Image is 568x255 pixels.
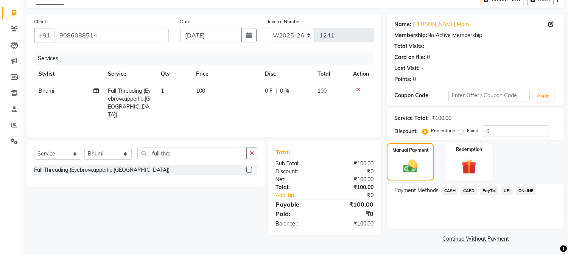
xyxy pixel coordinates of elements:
div: Name: [394,20,411,28]
div: Membership: [394,31,427,39]
label: Fixed [467,127,478,134]
span: ONLINE [516,187,535,195]
span: CASH [442,187,458,195]
span: 1 [161,87,164,94]
span: PayTM [480,187,498,195]
img: _cash.svg [399,158,422,174]
button: +91 [34,28,55,42]
div: Payable: [270,200,325,209]
button: Apply [533,90,554,101]
div: ₹100.00 [325,160,380,168]
span: Bhumi [39,87,54,94]
a: Continue Without Payment [388,235,563,243]
span: Total [275,148,293,156]
div: ₹100.00 [325,220,380,228]
span: 100 [317,87,327,94]
div: 0 [427,53,430,61]
div: Sub Total: [270,160,325,168]
span: Full Threading (Eyebrow,upperlip,[GEOGRAPHIC_DATA]) [108,87,151,118]
a: Add Tip [270,191,334,199]
input: Search by Name/Mobile/Email/Code [54,28,169,42]
div: Services [35,51,379,65]
div: Discount: [394,127,418,135]
label: Redemption [456,146,482,153]
div: Card on file: [394,53,425,61]
input: Enter Offer / Coupon Code [448,90,529,101]
span: 100 [196,87,205,94]
div: Discount: [270,168,325,176]
span: CARD [461,187,477,195]
th: Action [349,65,373,82]
div: Full Threading (Eyebrow,upperlip,[GEOGRAPHIC_DATA]) [34,166,170,174]
div: Balance : [270,220,325,228]
label: Percentage [431,127,455,134]
div: ₹100.00 [432,114,451,122]
span: Payment Methods [394,187,439,194]
div: ₹0 [325,168,380,176]
div: - [421,64,423,72]
div: Service Total: [394,114,429,122]
div: Paid: [270,209,325,218]
th: Stylist [34,65,103,82]
div: Total Visits: [394,42,424,50]
th: Qty [156,65,191,82]
div: No Active Membership [394,31,557,39]
label: Manual Payment [392,147,429,154]
th: Total [313,65,349,82]
span: 0 F [265,87,272,95]
span: UPI [501,187,513,195]
img: _gift.svg [457,157,481,176]
div: ₹0 [325,209,380,218]
label: Date [180,18,190,25]
div: Coupon Code [394,92,448,100]
div: ₹0 [334,191,380,199]
div: ₹100.00 [325,176,380,183]
div: ₹100.00 [325,200,380,209]
span: | [275,87,277,95]
div: Net: [270,176,325,183]
div: Last Visit: [394,64,420,72]
div: ₹100.00 [325,183,380,191]
th: Price [191,65,260,82]
label: Client [34,18,46,25]
div: 0 [413,75,416,83]
div: Total: [270,183,325,191]
span: 0 % [280,87,289,95]
th: Service [103,65,156,82]
a: [PERSON_NAME] Mam [413,20,469,28]
th: Disc [260,65,313,82]
input: Search or Scan [137,148,247,159]
div: Points: [394,75,411,83]
label: Invoice Number [268,18,301,25]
